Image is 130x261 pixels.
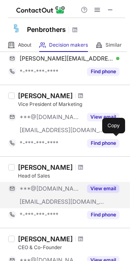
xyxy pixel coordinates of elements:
button: Reveal Button [87,139,119,147]
button: Reveal Button [87,113,119,121]
span: [EMAIL_ADDRESS][DOMAIN_NAME] [20,126,105,134]
button: Reveal Button [87,184,119,193]
span: ***@[DOMAIN_NAME] [20,113,82,121]
h1: Penbrothers [27,25,66,34]
span: About [18,42,31,48]
div: Head of Sales [18,172,125,180]
span: [EMAIL_ADDRESS][DOMAIN_NAME] [20,198,105,205]
div: [PERSON_NAME] [18,235,73,243]
div: [PERSON_NAME] [18,92,73,100]
span: Decision makers [49,42,88,48]
div: [PERSON_NAME] [18,163,73,171]
span: [PERSON_NAME][EMAIL_ADDRESS][DOMAIN_NAME] [20,55,113,62]
div: CEO & Co-Founder [18,244,125,251]
img: ContactOut v5.3.10 [16,5,65,15]
div: Vice President of Marketing [18,101,125,108]
span: ***@[DOMAIN_NAME] [20,185,82,192]
button: Reveal Button [87,67,119,76]
img: b08bcdae604f965b7092105682073e4b [8,20,25,36]
button: Reveal Button [87,211,119,219]
span: Similar [105,42,122,48]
